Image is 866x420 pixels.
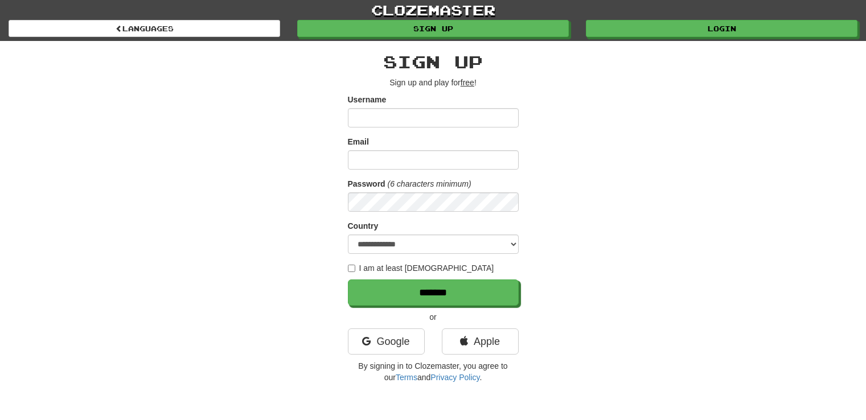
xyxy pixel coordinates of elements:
u: free [461,78,474,87]
p: By signing in to Clozemaster, you agree to our and . [348,360,519,383]
em: (6 characters minimum) [388,179,471,188]
p: or [348,311,519,323]
label: I am at least [DEMOGRAPHIC_DATA] [348,262,494,274]
label: Country [348,220,379,232]
p: Sign up and play for ! [348,77,519,88]
a: Google [348,328,425,355]
a: Sign up [297,20,569,37]
a: Privacy Policy [430,373,479,382]
a: Apple [442,328,519,355]
label: Password [348,178,385,190]
label: Email [348,136,369,147]
input: I am at least [DEMOGRAPHIC_DATA] [348,265,355,272]
a: Languages [9,20,280,37]
label: Username [348,94,387,105]
h2: Sign up [348,52,519,71]
a: Login [586,20,857,37]
a: Terms [396,373,417,382]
